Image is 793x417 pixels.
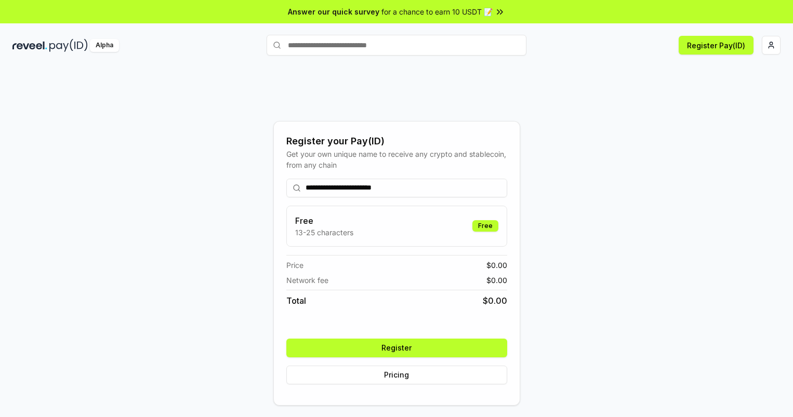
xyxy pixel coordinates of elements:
[486,260,507,271] span: $ 0.00
[295,214,353,227] h3: Free
[295,227,353,238] p: 13-25 characters
[381,6,493,17] span: for a chance to earn 10 USDT 📝
[286,275,328,286] span: Network fee
[286,366,507,384] button: Pricing
[286,260,303,271] span: Price
[679,36,754,55] button: Register Pay(ID)
[12,39,47,52] img: reveel_dark
[49,39,88,52] img: pay_id
[486,275,507,286] span: $ 0.00
[288,6,379,17] span: Answer our quick survey
[472,220,498,232] div: Free
[286,149,507,170] div: Get your own unique name to receive any crypto and stablecoin, from any chain
[483,294,507,307] span: $ 0.00
[286,339,507,357] button: Register
[286,294,306,307] span: Total
[90,39,119,52] div: Alpha
[286,134,507,149] div: Register your Pay(ID)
